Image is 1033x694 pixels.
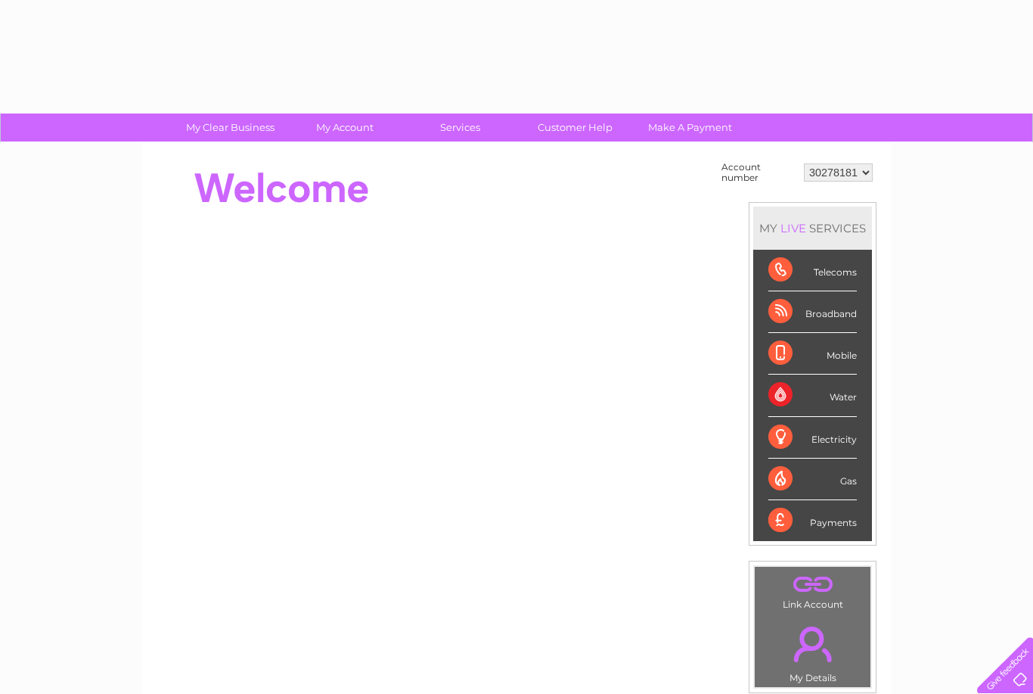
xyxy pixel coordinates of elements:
[768,333,857,375] div: Mobile
[718,158,800,187] td: Account number
[758,618,867,671] a: .
[754,614,871,688] td: My Details
[283,114,408,142] a: My Account
[768,250,857,291] div: Telecoms
[768,459,857,500] div: Gas
[768,291,857,333] div: Broadband
[768,500,857,541] div: Payments
[768,417,857,459] div: Electricity
[513,114,637,142] a: Customer Help
[753,207,872,250] div: MY SERVICES
[398,114,523,142] a: Services
[754,566,871,614] td: Link Account
[168,114,293,142] a: My Clear Business
[768,375,857,416] div: Water
[758,571,867,597] a: .
[777,221,809,235] div: LIVE
[628,114,752,142] a: Make A Payment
